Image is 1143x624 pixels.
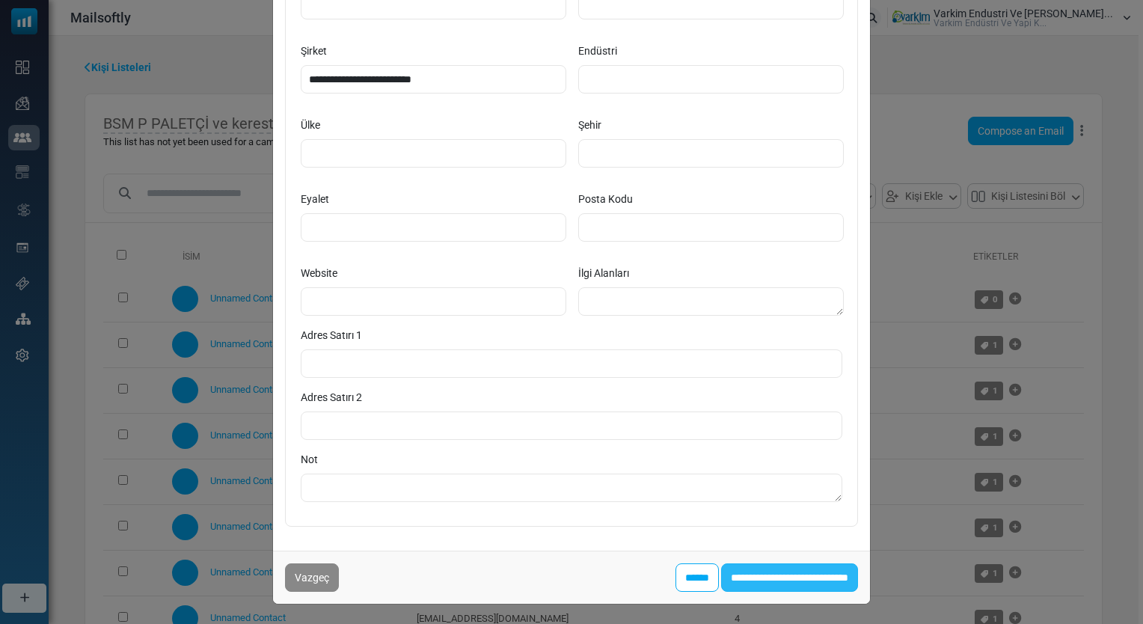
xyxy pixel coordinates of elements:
label: Ülke [301,117,320,133]
label: Adres Satırı 1 [301,328,362,343]
label: Şirket [301,43,327,59]
label: Website [301,266,337,281]
button: Vazgeç [285,563,339,592]
label: Posta Kodu [578,192,633,207]
label: Not [301,452,318,468]
label: Adres Satırı 2 [301,390,362,406]
label: Endüstri [578,43,617,59]
label: Eyalet [301,192,329,207]
label: Şehir [578,117,601,133]
label: İlgi Alanları [578,266,629,281]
